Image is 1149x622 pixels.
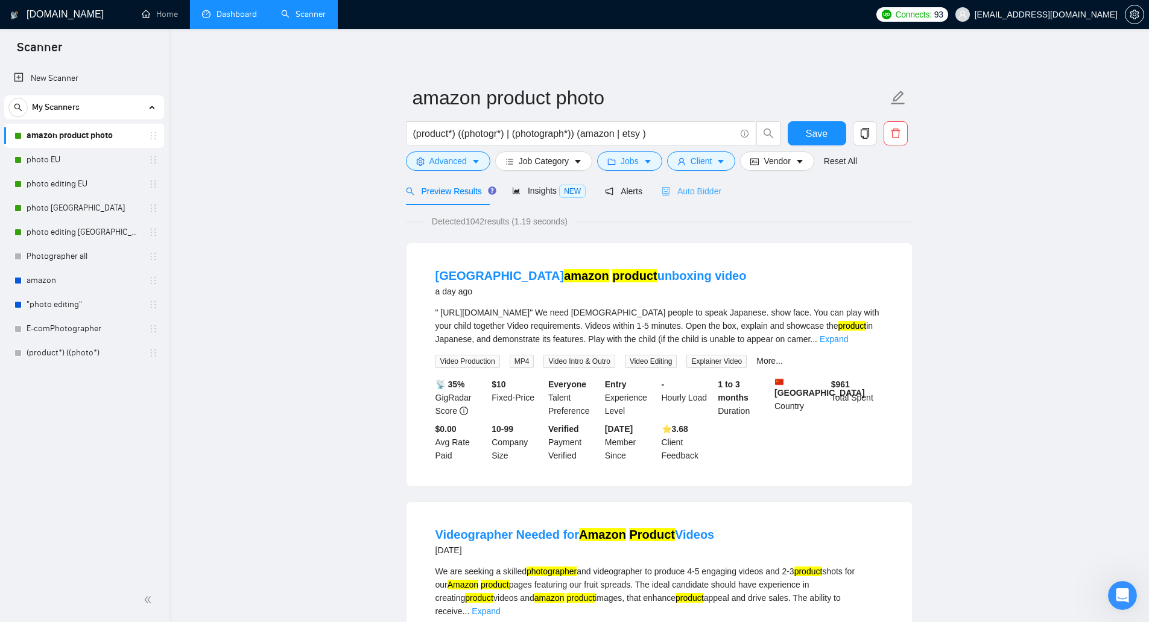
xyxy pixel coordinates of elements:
[774,378,865,398] b: [GEOGRAPHIC_DATA]
[8,98,28,117] button: search
[472,606,500,616] a: Expand
[406,187,414,195] span: search
[764,154,790,168] span: Vendor
[810,334,817,344] span: ...
[527,566,577,576] mark: photographer
[740,151,814,171] button: idcardVendorcaret-down
[435,306,883,346] div: " [URL][DOMAIN_NAME]" We need [DEMOGRAPHIC_DATA] people to speak Japanese. show face. You can pla...
[519,154,569,168] span: Job Category
[144,594,156,606] span: double-left
[435,355,500,368] span: Video Production
[741,130,749,138] span: info-circle
[481,580,509,589] mark: product
[691,154,712,168] span: Client
[27,124,141,148] a: amazon product photo
[487,185,498,196] div: Tooltip anchor
[829,378,885,417] div: Total Spent
[794,566,823,576] mark: product
[607,157,616,166] span: folder
[413,83,888,113] input: Scanner name...
[27,341,141,365] a: (product*) ((photo*)
[958,10,967,19] span: user
[621,154,639,168] span: Jobs
[14,66,154,90] a: New Scanner
[27,172,141,196] a: photo editing EU
[895,8,931,21] span: Connects:
[32,95,80,119] span: My Scanners
[4,95,164,365] li: My Scanners
[820,334,848,344] a: Expand
[884,121,908,145] button: delete
[27,293,141,317] a: "photo editing"
[460,407,468,415] span: info-circle
[882,10,891,19] img: upwork-logo.png
[838,321,867,331] mark: product
[548,379,586,389] b: Everyone
[934,8,943,21] span: 93
[612,269,657,282] mark: product
[7,39,72,64] span: Scanner
[495,151,592,171] button: barsJob Categorycaret-down
[148,276,158,285] span: holder
[1125,10,1144,19] a: setting
[406,186,493,196] span: Preview Results
[148,203,158,213] span: holder
[686,355,747,368] span: Explainer Video
[543,355,615,368] span: Video Intro & Outro
[756,356,783,366] a: More...
[574,157,582,166] span: caret-down
[605,187,613,195] span: notification
[605,379,627,389] b: Entry
[148,155,158,165] span: holder
[757,128,780,139] span: search
[465,593,493,603] mark: product
[1108,581,1137,610] iframe: Intercom live chat
[148,348,158,358] span: holder
[564,269,609,282] mark: amazon
[27,244,141,268] a: Photographer all
[142,9,178,19] a: homeHome
[435,269,747,282] a: [GEOGRAPHIC_DATA]amazon productunboxing video
[605,186,642,196] span: Alerts
[492,424,513,434] b: 10-99
[890,90,906,106] span: edit
[148,324,158,334] span: holder
[677,157,686,166] span: user
[406,151,490,171] button: settingAdvancedcaret-down
[717,157,725,166] span: caret-down
[750,157,759,166] span: idcard
[9,103,27,112] span: search
[510,355,534,368] span: MP4
[548,424,579,434] b: Verified
[492,379,505,389] b: $ 10
[676,593,704,603] mark: product
[148,131,158,141] span: holder
[629,528,675,541] mark: Product
[718,379,749,402] b: 1 to 3 months
[796,157,804,166] span: caret-down
[824,154,857,168] a: Reset All
[603,422,659,462] div: Member Since
[559,185,586,198] span: NEW
[202,9,257,19] a: dashboardDashboard
[27,196,141,220] a: photo [GEOGRAPHIC_DATA]
[148,227,158,237] span: holder
[853,121,877,145] button: copy
[435,565,883,618] div: We are seeking a skilled and videographer to produce 4-5 engaging videos and 2-3 shots for our pa...
[1125,5,1144,24] button: setting
[644,157,652,166] span: caret-down
[662,187,670,195] span: robot
[659,378,716,417] div: Hourly Load
[534,593,565,603] mark: amazon
[416,157,425,166] span: setting
[566,593,595,603] mark: product
[27,268,141,293] a: amazon
[148,252,158,261] span: holder
[597,151,662,171] button: folderJobscaret-down
[775,378,783,386] img: 🇨🇳
[756,121,780,145] button: search
[715,378,772,417] div: Duration
[884,128,907,139] span: delete
[605,424,633,434] b: [DATE]
[788,121,846,145] button: Save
